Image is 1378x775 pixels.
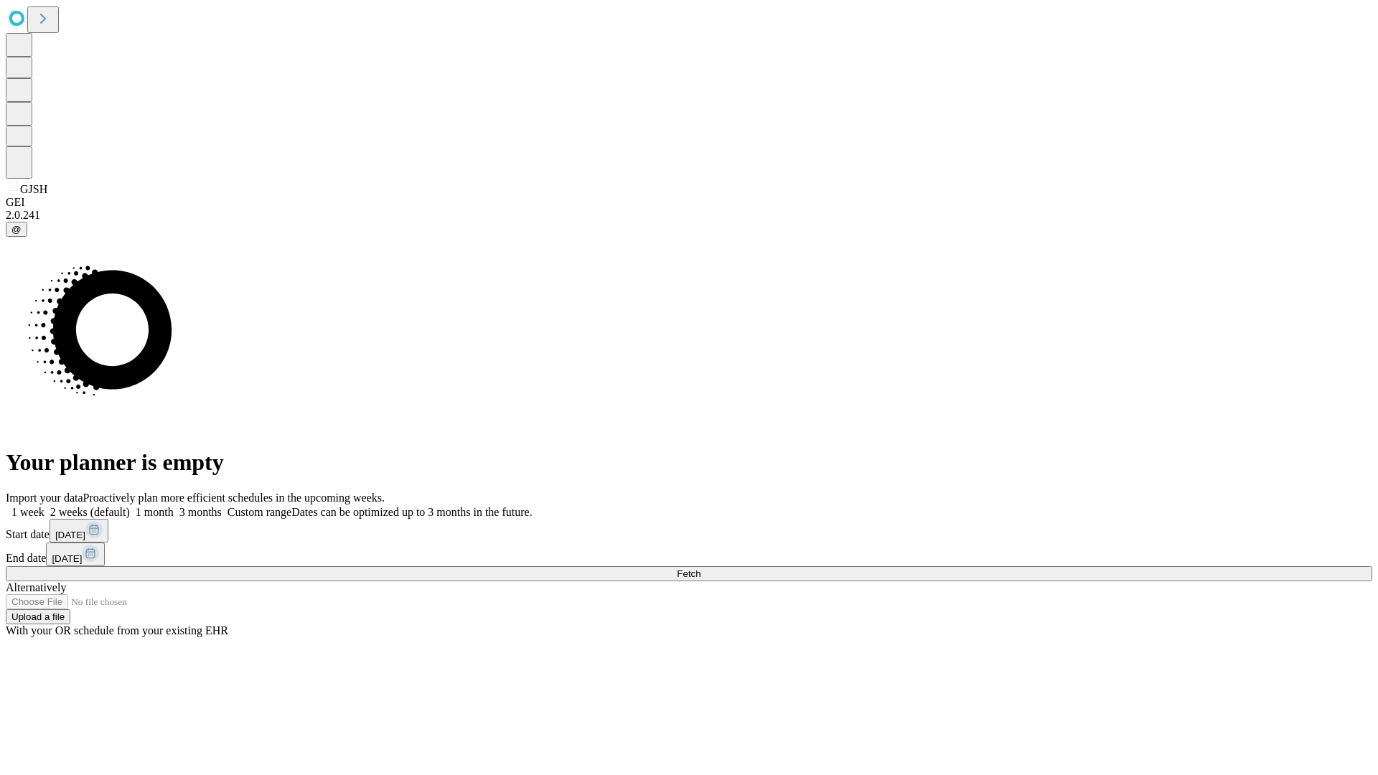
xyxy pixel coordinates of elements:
button: [DATE] [46,542,105,566]
span: With your OR schedule from your existing EHR [6,624,228,637]
span: @ [11,224,22,235]
h1: Your planner is empty [6,449,1372,476]
span: 1 week [11,506,44,518]
button: [DATE] [50,519,108,542]
button: Upload a file [6,609,70,624]
span: 1 month [136,506,174,518]
span: [DATE] [52,553,82,564]
span: 2 weeks (default) [50,506,130,518]
span: GJSH [20,183,47,195]
div: End date [6,542,1372,566]
span: Proactively plan more efficient schedules in the upcoming weeks. [83,492,385,504]
div: GEI [6,196,1372,209]
button: Fetch [6,566,1372,581]
button: @ [6,222,27,237]
div: 2.0.241 [6,209,1372,222]
span: Custom range [228,506,291,518]
div: Start date [6,519,1372,542]
span: Dates can be optimized up to 3 months in the future. [291,506,532,518]
span: Fetch [677,568,700,579]
span: Import your data [6,492,83,504]
span: [DATE] [55,530,85,540]
span: Alternatively [6,581,66,593]
span: 3 months [179,506,222,518]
